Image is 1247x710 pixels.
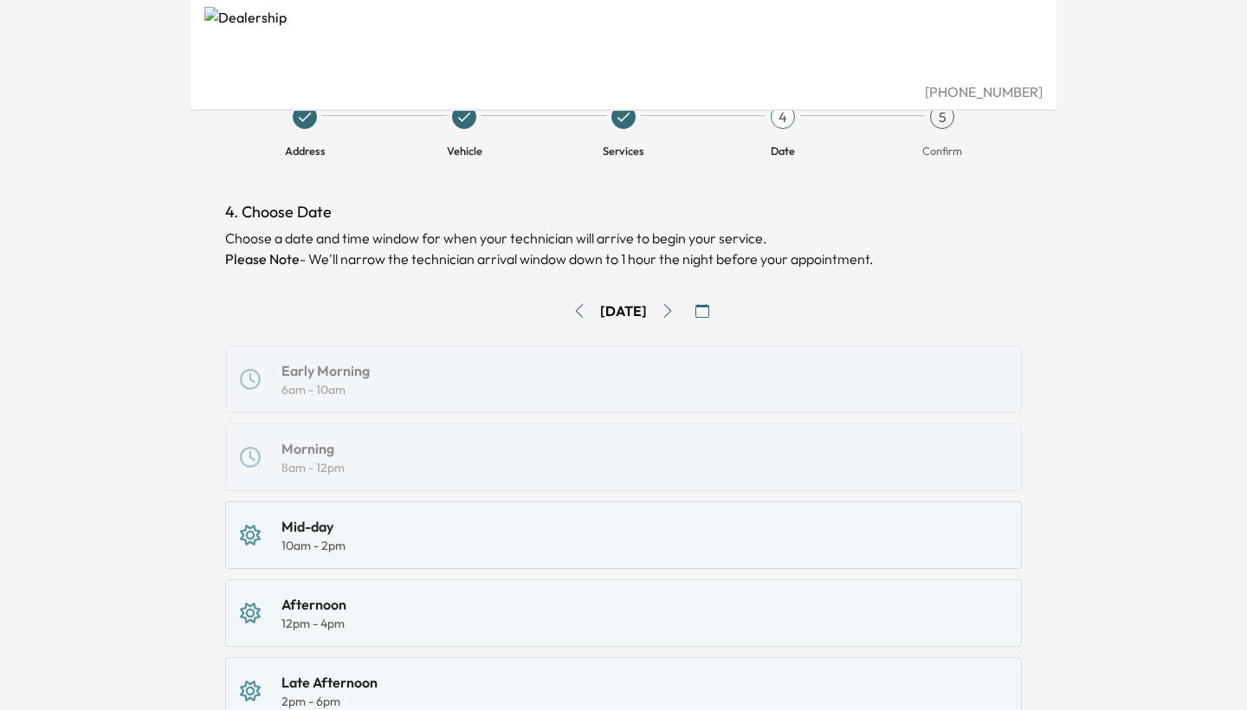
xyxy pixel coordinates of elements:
div: Afternoon [281,594,346,615]
img: Dealership [204,7,1043,81]
div: [PHONE_NUMBER] [204,81,1043,102]
div: Choose a date and time window for when your technician will arrive to begin your service. [225,228,1022,269]
button: Go to previous day [565,297,593,325]
div: 10am - 2pm [281,537,346,554]
div: Late Afternoon [281,672,378,693]
span: Services [603,143,644,158]
p: - We'll narrow the technician arrival window down to 1 hour the night before your appointment. [225,248,1022,269]
div: 4 [771,105,795,129]
div: 2pm - 6pm [281,693,378,710]
span: Confirm [922,143,962,158]
span: Address [285,143,326,158]
button: Go to next day [654,297,682,325]
div: [DATE] [600,300,647,321]
span: Date [771,143,795,158]
div: Mid-day [281,516,346,537]
div: 12pm - 4pm [281,615,346,632]
div: 5 [930,105,954,129]
b: Please Note [225,250,300,268]
span: Vehicle [447,143,482,158]
h1: 4. Choose Date [225,200,1022,224]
